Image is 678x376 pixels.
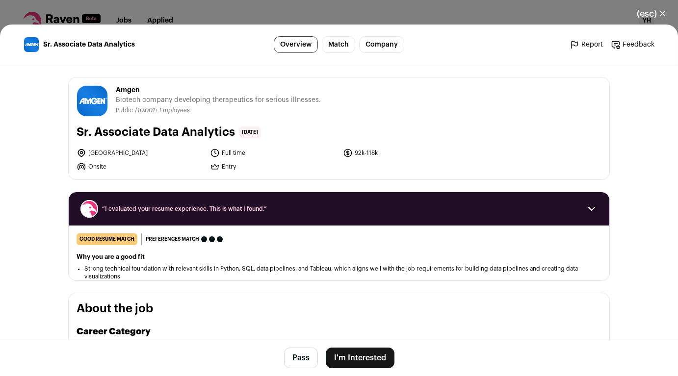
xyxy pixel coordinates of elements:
[84,265,594,280] li: Strong technical foundation with relevant skills in Python, SQL, data pipelines, and Tableau, whi...
[210,162,338,172] li: Entry
[77,301,601,317] h2: About the job
[77,125,235,140] h1: Sr. Associate Data Analytics
[77,86,107,116] img: 80409983432161e3cff331ce7e73ada3d9394495255f7db173f4fa38f7e0d5dd.jpg
[43,40,135,50] span: Sr. Associate Data Analytics
[284,348,318,368] button: Pass
[77,162,204,172] li: Onsite
[77,253,601,261] h2: Why you are a good fit
[322,36,355,53] a: Match
[24,37,39,52] img: 80409983432161e3cff331ce7e73ada3d9394495255f7db173f4fa38f7e0d5dd.jpg
[102,205,576,213] span: “I evaluated your resume experience. This is what I found.”
[611,40,654,50] a: Feedback
[239,126,261,138] span: [DATE]
[116,85,321,95] span: Amgen
[135,107,190,114] li: /
[77,233,137,245] div: good resume match
[359,36,404,53] a: Company
[210,148,338,158] li: Full time
[625,3,678,25] button: Close modal
[146,234,199,244] span: Preferences match
[137,107,190,113] span: 10,001+ Employees
[77,148,204,158] li: [GEOGRAPHIC_DATA]
[326,348,394,368] button: I'm Interested
[77,327,151,336] strong: Career Category
[116,95,321,105] span: Biotech company developing therapeutics for serious illnesses.
[116,107,135,114] li: Public
[343,148,470,158] li: 92k-118k
[274,36,318,53] a: Overview
[570,40,603,50] a: Report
